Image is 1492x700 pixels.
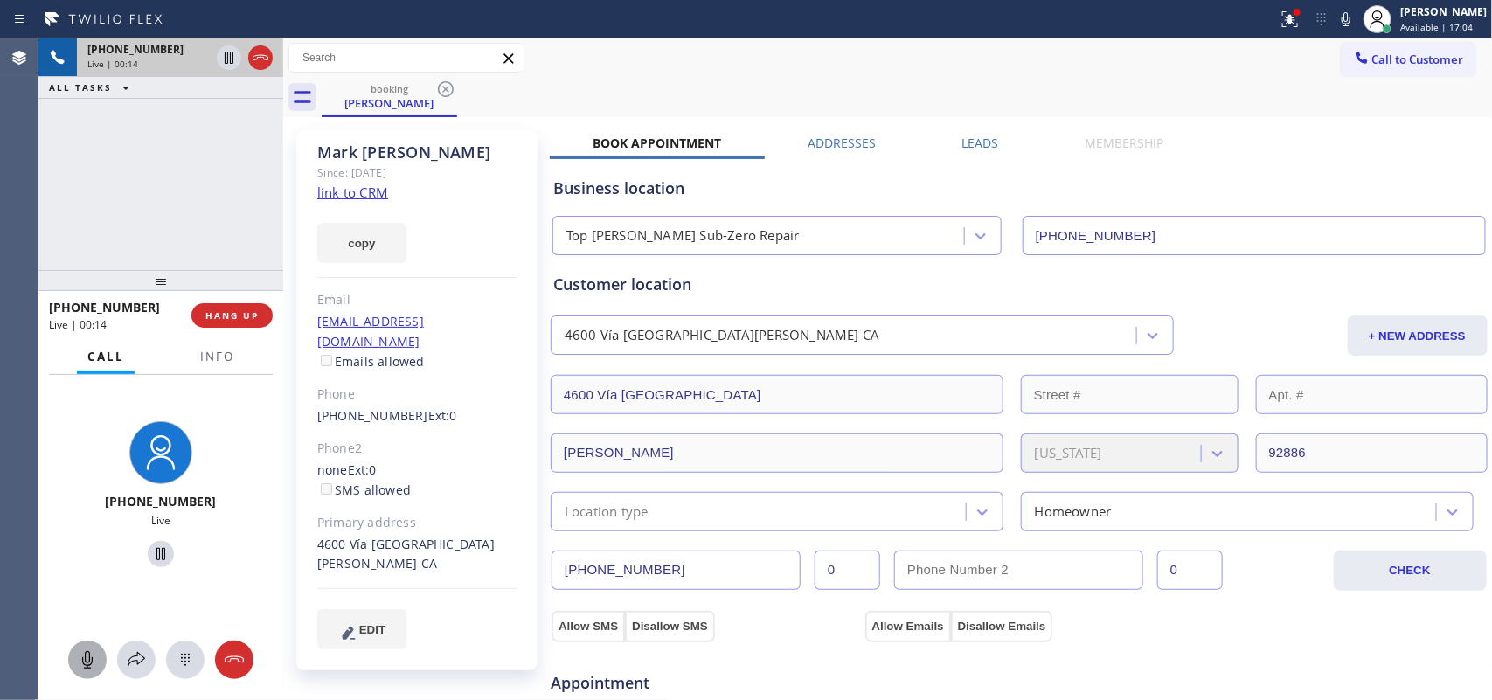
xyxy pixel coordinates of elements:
span: HANG UP [205,309,259,322]
label: Membership [1085,135,1163,151]
div: Primary address [317,513,517,533]
span: Ext: 0 [428,407,457,424]
input: Emails allowed [321,355,332,366]
input: Phone Number 2 [894,551,1143,590]
div: Homeowner [1035,502,1112,522]
button: copy [317,223,406,263]
input: Phone Number [1023,216,1486,255]
label: Book Appointment [593,135,721,151]
button: Info [190,340,245,374]
input: Ext. [815,551,880,590]
span: Info [200,349,234,364]
button: Mute [68,641,107,679]
span: Appointment [551,671,861,695]
div: Location type [565,502,649,522]
label: Addresses [808,135,876,151]
div: Email [317,290,517,310]
span: Call to Customer [1372,52,1464,67]
button: Open dialpad [166,641,205,679]
button: Disallow Emails [951,611,1053,642]
button: Hold Customer [148,541,174,567]
span: Live | 00:14 [87,58,138,70]
button: CHECK [1334,551,1487,591]
span: [PHONE_NUMBER] [106,493,217,509]
span: Call [87,349,124,364]
input: ZIP [1256,433,1488,473]
span: Live | 00:14 [49,317,107,332]
input: Phone Number [552,551,801,590]
div: Customer location [553,273,1485,296]
span: Live [151,513,170,528]
button: + NEW ADDRESS [1348,315,1488,356]
button: Hang up [248,45,273,70]
label: SMS allowed [317,482,411,498]
span: Ext: 0 [348,461,377,478]
button: Disallow SMS [625,611,715,642]
div: booking [323,82,455,95]
label: Leads [962,135,999,151]
div: 4600 Vía [GEOGRAPHIC_DATA][PERSON_NAME] CA [317,535,517,575]
input: Ext. 2 [1157,551,1223,590]
div: none [317,461,517,501]
div: Phone [317,385,517,405]
button: Mute [1334,7,1358,31]
button: Allow SMS [552,611,625,642]
button: Call to Customer [1342,43,1475,76]
button: Hold Customer [217,45,241,70]
button: HANG UP [191,303,273,328]
button: EDIT [317,609,406,649]
div: [PERSON_NAME] [323,95,455,111]
span: EDIT [359,623,385,636]
input: SMS allowed [321,483,332,495]
button: Allow Emails [865,611,951,642]
input: City [551,433,1003,473]
div: Since: [DATE] [317,163,517,183]
div: Phone2 [317,439,517,459]
div: Mark [PERSON_NAME] [317,142,517,163]
div: Business location [553,177,1485,200]
span: Available | 17:04 [1400,21,1473,33]
input: Address [551,375,1003,414]
a: link to CRM [317,184,388,201]
input: Street # [1021,375,1239,414]
label: Emails allowed [317,353,425,370]
button: Call [77,340,135,374]
div: [PERSON_NAME] [1400,4,1487,19]
button: Hang up [215,641,253,679]
button: ALL TASKS [38,77,147,98]
div: Mark Lopez [323,78,455,115]
div: Top [PERSON_NAME] Sub-Zero Repair [566,226,800,246]
span: [PHONE_NUMBER] [49,299,160,315]
a: [PHONE_NUMBER] [317,407,428,424]
a: [EMAIL_ADDRESS][DOMAIN_NAME] [317,313,424,350]
span: ALL TASKS [49,81,112,94]
span: [PHONE_NUMBER] [87,42,184,57]
button: Open directory [117,641,156,679]
div: 4600 Vía [GEOGRAPHIC_DATA][PERSON_NAME] CA [565,326,879,346]
input: Search [289,44,524,72]
input: Apt. # [1256,375,1488,414]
